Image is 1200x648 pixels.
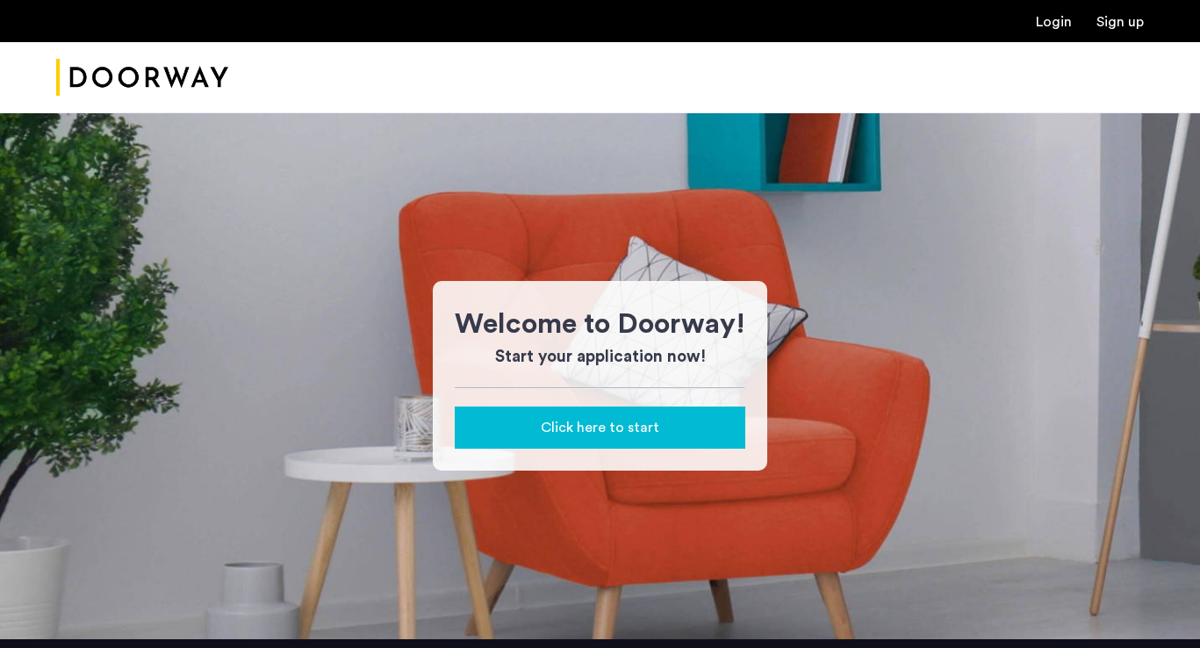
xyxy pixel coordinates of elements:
img: logo [56,45,228,111]
a: Registration [1096,15,1144,29]
button: button [455,407,745,449]
a: Login [1036,15,1072,29]
a: Cazamio Logo [56,45,228,111]
h3: Start your application now! [455,345,745,370]
h1: Welcome to Doorway! [455,303,745,345]
span: Click here to start [541,417,659,438]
